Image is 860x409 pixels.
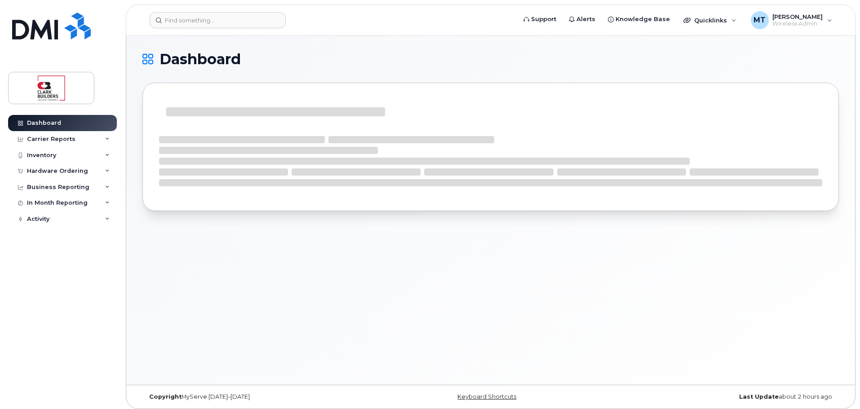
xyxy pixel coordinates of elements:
[739,393,779,400] strong: Last Update
[142,393,375,400] div: MyServe [DATE]–[DATE]
[457,393,516,400] a: Keyboard Shortcuts
[160,53,241,66] span: Dashboard
[149,393,182,400] strong: Copyright
[607,393,839,400] div: about 2 hours ago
